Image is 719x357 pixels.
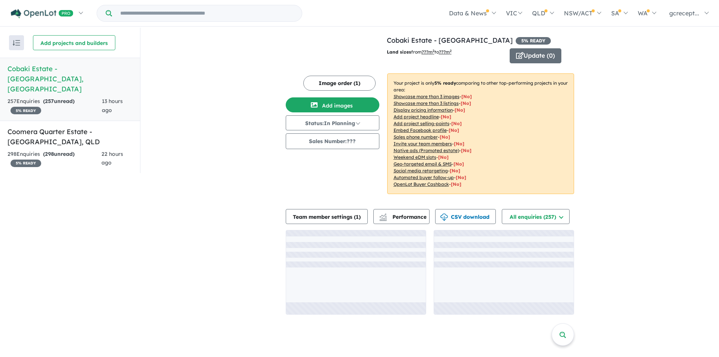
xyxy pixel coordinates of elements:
span: gcrecept... [669,9,699,17]
button: All enquiries (257) [502,209,570,224]
u: Embed Facebook profile [394,127,447,133]
u: OpenLot Buyer Cashback [394,181,449,187]
span: [No] [451,181,461,187]
input: Try estate name, suburb, builder or developer [113,5,300,21]
button: Add images [286,97,379,112]
span: [ No ] [461,94,472,99]
img: Openlot PRO Logo White [11,9,73,18]
span: Performance [380,214,427,220]
span: [ No ] [454,141,464,146]
button: CSV download [435,209,496,224]
strong: ( unread) [43,98,75,105]
b: Land sizes [387,49,411,55]
button: Image order (1) [303,76,376,91]
u: Showcase more than 3 listings [394,100,459,106]
span: [No] [450,168,460,173]
u: Add project headline [394,114,439,119]
img: bar-chart.svg [379,216,387,221]
span: 257 [45,98,54,105]
p: Your project is only comparing to other top-performing projects in your area: - - - - - - - - - -... [387,73,574,194]
span: 5 % READY [10,160,41,167]
u: Display pricing information [394,107,453,113]
button: Add projects and builders [33,35,115,50]
sup: 2 [450,49,452,53]
u: Native ads (Promoted estate) [394,148,459,153]
span: 298 [45,151,54,157]
span: [No] [453,161,464,167]
u: Add project selling-points [394,121,449,126]
button: Sales Number:??? [286,133,379,149]
button: Status:In Planning [286,115,379,130]
span: [No] [456,175,466,180]
span: [ No ] [441,114,451,119]
span: 22 hours ago [101,151,123,166]
h5: Cobaki Estate - [GEOGRAPHIC_DATA] , [GEOGRAPHIC_DATA] [7,64,133,94]
span: [No] [461,148,471,153]
span: 13 hours ago [102,98,123,114]
span: [ No ] [455,107,465,113]
span: 1 [356,214,359,220]
button: Performance [373,209,430,224]
span: [ No ] [440,134,450,140]
span: [ No ] [449,127,459,133]
h5: Coomera Quarter Estate - [GEOGRAPHIC_DATA] , QLD [7,127,133,147]
span: to [434,49,452,55]
u: Social media retargeting [394,168,448,173]
sup: 2 [433,49,434,53]
img: download icon [440,214,448,221]
span: [No] [438,154,449,160]
u: Sales phone number [394,134,438,140]
button: Team member settings (1) [286,209,368,224]
button: Update (0) [510,48,561,63]
u: Geo-targeted email & SMS [394,161,452,167]
p: from [387,48,504,56]
u: Automated buyer follow-up [394,175,454,180]
img: sort.svg [13,40,20,46]
span: [ No ] [461,100,471,106]
div: 298 Enquir ies [7,150,101,168]
u: Invite your team members [394,141,452,146]
u: Showcase more than 3 images [394,94,459,99]
strong: ( unread) [43,151,75,157]
u: ??? m [422,49,434,55]
u: ???m [439,49,452,55]
span: 5 % READY [10,107,41,114]
b: 5 % ready [434,80,456,86]
div: 257 Enquir ies [7,97,102,115]
a: Cobaki Estate - [GEOGRAPHIC_DATA] [387,36,513,45]
img: line-chart.svg [379,214,386,218]
span: 5 % READY [516,37,551,45]
span: [ No ] [451,121,462,126]
u: Weekend eDM slots [394,154,436,160]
